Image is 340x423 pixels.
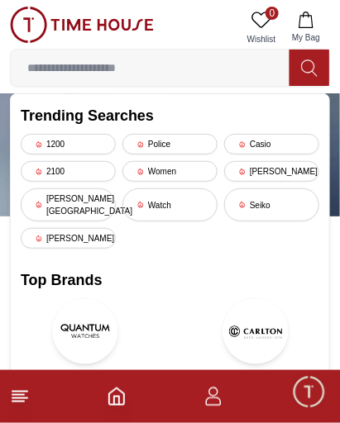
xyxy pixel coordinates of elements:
div: Track your Shipment [183,308,332,338]
img: ... [10,7,154,43]
div: Casio [224,134,319,154]
a: Home [107,387,127,406]
span: 02:16 ص [218,202,259,213]
div: [PERSON_NAME] [224,161,319,182]
a: CarltonCarlton [191,298,320,387]
a: 0Wishlist [241,7,282,49]
div: New Enquiry [53,232,153,262]
div: Request a callback [194,270,332,300]
a: QuantumQuantum [21,298,150,387]
span: 0 [266,7,279,20]
img: Quantum [52,298,118,364]
button: My Bag [282,7,330,49]
span: Nearest Store Locator [39,275,175,295]
div: [PERSON_NAME][GEOGRAPHIC_DATA] [21,188,116,221]
span: Services [172,237,224,257]
div: Exchanges [243,232,332,262]
div: Services [161,232,235,262]
span: My Bag [285,31,327,44]
div: Chat Widget [291,374,328,411]
span: Exchanges [254,237,321,257]
h2: Trending Searches [21,104,319,127]
div: 1200 [21,134,116,154]
div: 2100 [21,161,116,182]
div: [PERSON_NAME] [12,123,340,140]
img: Carlton [223,298,289,364]
span: Track your Shipment [194,313,321,333]
div: Watch [122,188,218,221]
div: Police [122,134,218,154]
span: Request a callback [204,275,321,295]
div: [PERSON_NAME] [21,228,116,249]
img: صورة الملف التعريفي لـ Zoe [46,11,74,39]
em: رجوع [8,8,41,41]
span: New Enquiry [64,237,142,257]
span: Hello! I'm your Time House Watches Support Assistant. How can I assist you [DATE]? [24,154,249,209]
span: Wishlist [241,33,282,45]
em: تصغير [299,8,332,41]
div: [PERSON_NAME] [84,17,241,33]
h2: Top Brands [21,269,319,292]
div: Nearest Store Locator [28,270,185,300]
div: Women [122,161,218,182]
div: Seiko [224,188,319,221]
